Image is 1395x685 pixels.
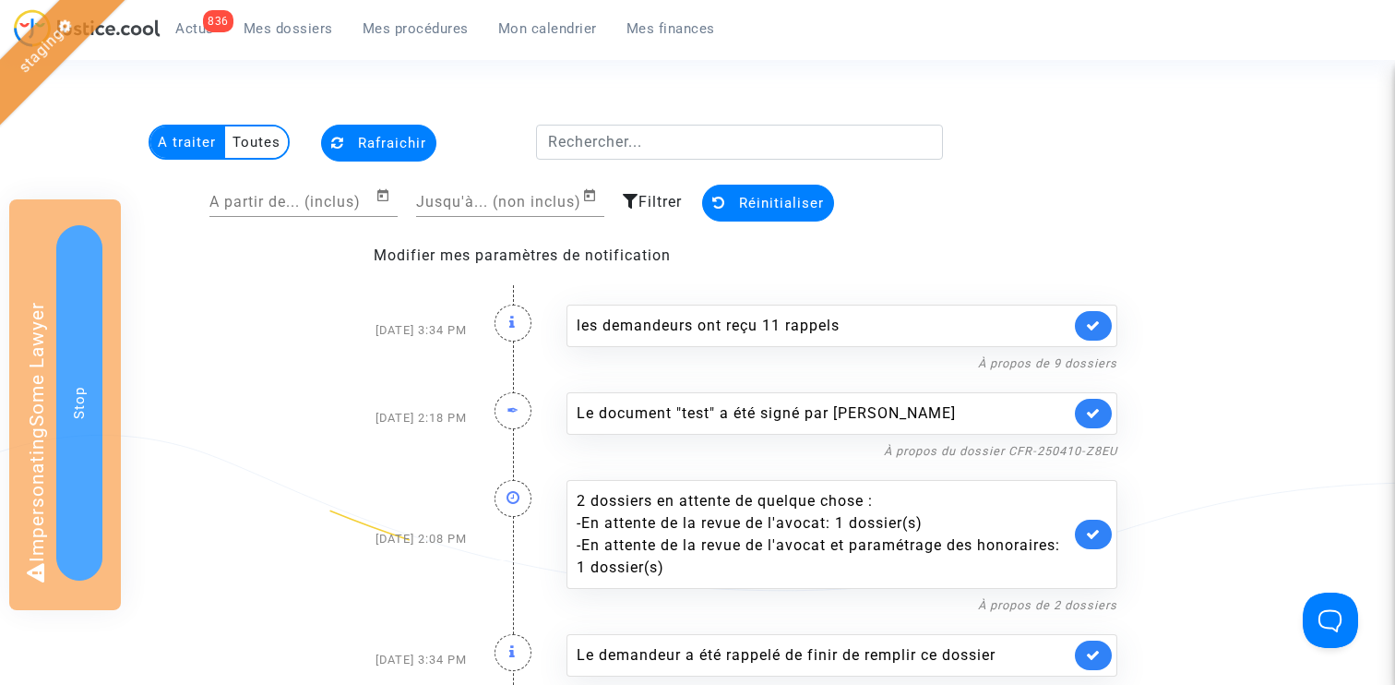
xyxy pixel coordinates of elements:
[739,195,824,211] span: Réinitialiser
[577,490,1070,579] div: 2 dossiers en attente de quelque chose :
[702,185,834,222] button: Réinitialiser
[71,387,88,419] span: Stop
[582,185,604,207] button: Open calendar
[884,444,1117,458] a: À propos du dossier CFR-250410-Z8EU
[263,462,480,616] div: [DATE] 2:08 PM
[225,126,288,158] multi-toggle-item: Toutes
[161,15,229,42] a: 836Actus
[263,286,480,374] div: [DATE] 3:34 PM
[577,315,1070,337] div: les demandeurs ont reçu 11 rappels
[978,356,1117,370] a: À propos de 9 dossiers
[612,15,730,42] a: Mes finances
[577,535,1070,579] div: - En attente de la revue de l'avocat et paramétrage des honoraires: 1 dossier(s)
[175,20,214,37] span: Actus
[363,20,469,37] span: Mes procédures
[203,10,233,32] div: 836
[638,193,682,210] span: Filtrer
[483,15,612,42] a: Mon calendrier
[374,246,671,264] a: Modifier mes paramètres de notification
[376,185,398,207] button: Open calendar
[244,20,333,37] span: Mes dossiers
[9,199,121,610] div: Impersonating
[56,225,102,581] button: Stop
[577,403,1070,425] div: Le document "test" a été signé par [PERSON_NAME]
[1303,593,1358,648] iframe: Help Scout Beacon - Open
[14,9,161,47] img: jc-logo.svg
[348,15,483,42] a: Mes procédures
[498,20,597,37] span: Mon calendrier
[536,125,943,160] input: Rechercher...
[978,598,1117,612] a: À propos de 2 dossiers
[321,125,436,162] button: Rafraichir
[626,20,715,37] span: Mes finances
[577,512,1070,535] div: - En attente de la revue de l'avocat: 1 dossier(s)
[507,403,519,417] i: ✒
[358,135,426,151] span: Rafraichir
[263,374,480,462] div: [DATE] 2:18 PM
[15,25,66,77] a: staging
[229,15,348,42] a: Mes dossiers
[577,644,1070,667] div: Le demandeur a été rappelé de finir de remplir ce dossier
[150,126,225,158] multi-toggle-item: A traiter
